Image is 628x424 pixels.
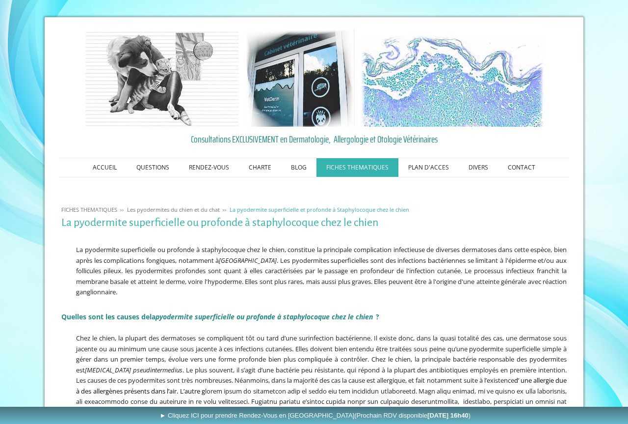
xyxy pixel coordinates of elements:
em: pyodermite superficielle ou profonde à staphylocoque chez le chien [156,312,373,321]
span: d’ une [514,376,532,385]
em: [GEOGRAPHIC_DATA] [219,256,277,265]
span: . L’autre g [177,387,205,396]
span: ? [376,312,379,321]
span: ► Cliquez ICI pour prendre Rendez-Vous en [GEOGRAPHIC_DATA] [159,412,471,419]
b: [DATE] 16h40 [427,412,469,419]
a: DIVERS [459,158,498,177]
span: Quelles son [61,312,150,321]
span: t les causes de [101,312,150,321]
span: La pyodermite superficielle et profonde à Staphylocoque chez le chien [230,206,409,213]
h1: La pyodermite superficielle ou profonde à staphylocoque chez le chien [61,217,567,229]
a: FICHES THEMATIQUES [316,158,398,177]
span: FICHES THEMATIQUES [61,206,117,213]
span: La pyodermite superficielle ou profonde à staphylocoque chez le chien, constitue la principale co... [76,245,567,296]
a: BLOG [281,158,316,177]
a: RENDEZ-VOUS [179,158,239,177]
a: FICHES THEMATIQUES [59,206,120,213]
a: CHARTE [239,158,281,177]
a: ACCUEIL [83,158,127,177]
a: Les pyodermites du chien et du chat [125,206,222,213]
a: La pyodermite superficielle et profonde à Staphylocoque chez le chien [227,206,412,213]
strong: la [150,312,373,321]
a: CONTACT [498,158,545,177]
span: Les pyodermites du chien et du chat [127,206,220,213]
a: allergie due à des allergènes présents dans l’air [76,376,567,396]
a: QUESTIONS [127,158,179,177]
span: (Prochain RDV disponible ) [354,412,471,419]
em: [MEDICAL_DATA] pseudintermedius [85,366,183,374]
a: Consultations EXCLUSIVEMENT en Dermatologie, Allergologie et Otologie Vétérinaires [61,132,567,146]
a: PLAN D'ACCES [398,158,459,177]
